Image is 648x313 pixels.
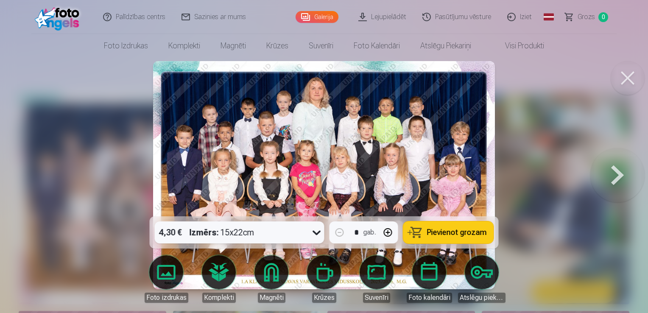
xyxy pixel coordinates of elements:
span: 0 [598,12,608,22]
a: Foto kalendāri [405,255,453,303]
div: gab. [363,227,376,238]
a: Suvenīri [299,34,344,58]
a: Atslēgu piekariņi [458,255,506,303]
div: 4,30 € [155,221,186,243]
a: Suvenīri [353,255,400,303]
div: Foto kalendāri [407,293,452,303]
a: Galerija [296,11,338,23]
span: Grozs [578,12,595,22]
a: Krūzes [300,255,348,303]
a: Komplekti [158,34,210,58]
a: Foto izdrukas [94,34,158,58]
strong: Izmērs : [190,226,219,238]
div: Komplekti [202,293,236,303]
div: Magnēti [258,293,285,303]
a: Magnēti [210,34,256,58]
a: Magnēti [248,255,295,303]
div: Foto izdrukas [145,293,188,303]
a: Foto kalendāri [344,34,410,58]
span: Pievienot grozam [427,229,487,236]
img: /fa1 [35,3,84,31]
div: Krūzes [312,293,336,303]
a: Visi produkti [481,34,554,58]
div: 15x22cm [190,221,254,243]
a: Atslēgu piekariņi [410,34,481,58]
div: Suvenīri [363,293,390,303]
button: Pievienot grozam [403,221,494,243]
a: Krūzes [256,34,299,58]
div: Atslēgu piekariņi [458,293,506,303]
a: Komplekti [195,255,243,303]
a: Foto izdrukas [142,255,190,303]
